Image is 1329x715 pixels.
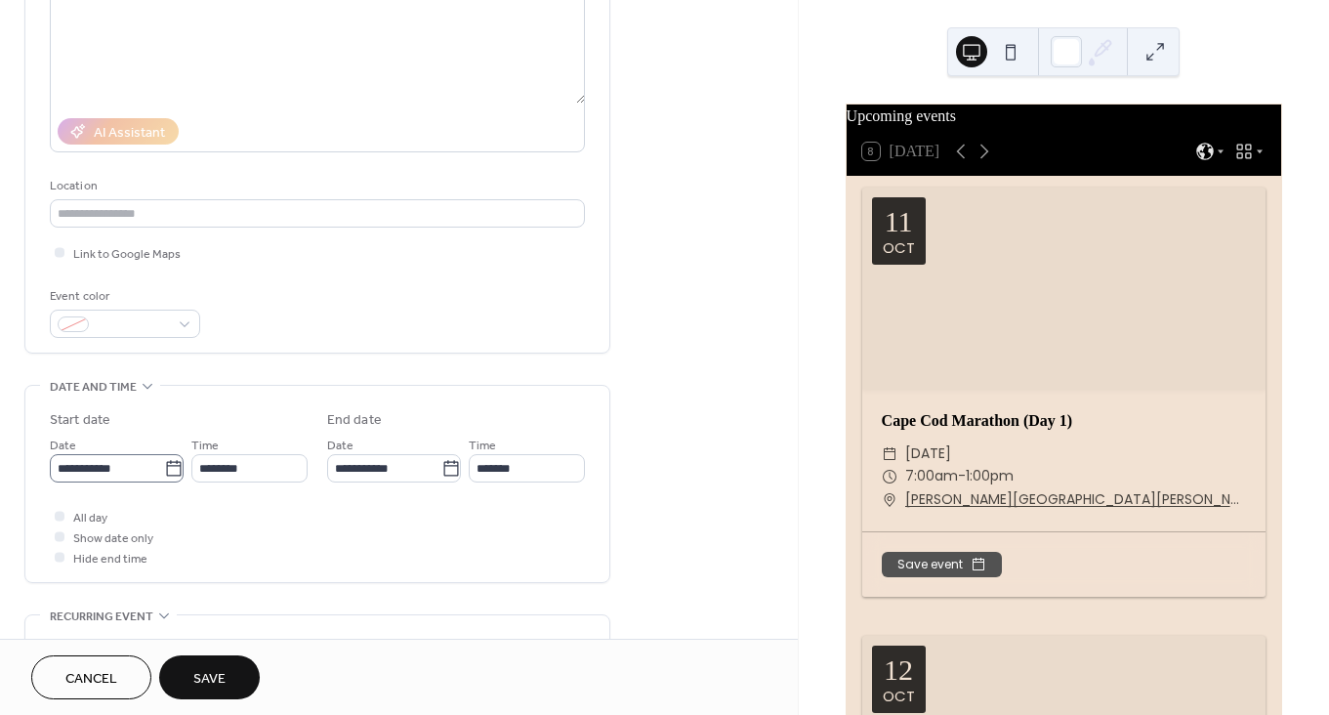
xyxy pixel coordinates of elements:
[885,207,913,236] div: 11
[50,410,110,431] div: Start date
[50,607,153,627] span: Recurring event
[884,655,913,685] div: 12
[862,409,1266,433] div: Cape Cod Marathon (Day 1)
[327,410,382,431] div: End date
[73,508,107,528] span: All day
[905,465,958,488] span: 7:00am
[883,240,915,255] div: Oct
[882,442,897,466] div: ​
[65,669,117,690] span: Cancel
[958,465,966,488] span: -
[73,528,153,549] span: Show date only
[882,465,897,488] div: ​
[469,436,496,456] span: Time
[191,436,219,456] span: Time
[883,689,915,703] div: Oct
[159,655,260,699] button: Save
[327,436,353,456] span: Date
[882,488,897,512] div: ​
[50,286,196,307] div: Event color
[73,549,147,569] span: Hide end time
[50,176,581,196] div: Location
[882,552,1002,577] button: Save event
[905,488,1246,512] a: [PERSON_NAME][GEOGRAPHIC_DATA][PERSON_NAME]
[966,465,1014,488] span: 1:00pm
[73,244,181,265] span: Link to Google Maps
[50,377,137,398] span: Date and time
[847,105,1281,128] div: Upcoming events
[50,436,76,456] span: Date
[31,655,151,699] button: Cancel
[193,669,226,690] span: Save
[905,442,951,466] span: [DATE]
